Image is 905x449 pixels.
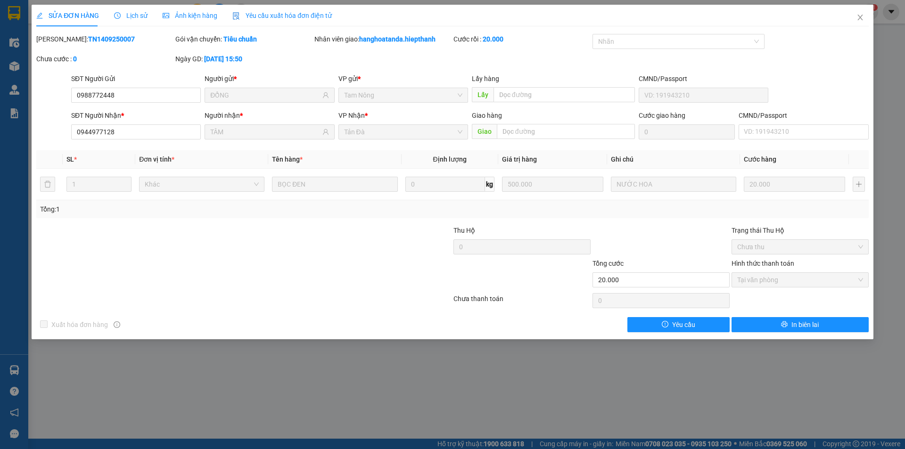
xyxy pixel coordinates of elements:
[232,12,240,20] img: icon
[40,177,55,192] button: delete
[272,177,397,192] input: VD: Bàn, Ghế
[322,129,329,135] span: user
[639,73,768,84] div: CMND/Passport
[856,14,864,21] span: close
[205,73,334,84] div: Người gửi
[163,12,217,19] span: Ảnh kiện hàng
[163,12,169,19] span: picture
[662,321,668,328] span: exclamation-circle
[472,124,497,139] span: Giao
[502,177,603,192] input: 0
[744,177,845,192] input: 0
[452,294,592,310] div: Chưa thanh toán
[453,34,591,44] div: Cước rồi :
[737,240,863,254] span: Chưa thu
[48,319,112,330] span: Xuất hóa đơn hàng
[472,75,499,82] span: Lấy hàng
[73,55,77,63] b: 0
[36,12,99,19] span: SỬA ĐƠN HÀNG
[71,110,201,121] div: SĐT Người Nhận
[732,260,794,267] label: Hình thức thanh toán
[210,127,320,137] input: Tên người nhận
[359,35,436,43] b: hanghoatanda.hiepthanh
[483,35,503,43] b: 20.000
[210,90,320,100] input: Tên người gửi
[639,112,685,119] label: Cước giao hàng
[36,54,173,64] div: Chưa cước :
[739,110,868,121] div: CMND/Passport
[485,177,494,192] span: kg
[40,204,349,214] div: Tổng: 1
[732,225,869,236] div: Trạng thái Thu Hộ
[472,112,502,119] span: Giao hàng
[737,273,863,287] span: Tại văn phòng
[639,124,735,139] input: Cước giao hàng
[338,73,468,84] div: VP gửi
[672,319,695,330] span: Yêu cầu
[322,92,329,98] span: user
[791,319,819,330] span: In biên lai
[272,155,303,163] span: Tên hàng
[344,88,462,102] span: Tam Nông
[223,35,257,43] b: Tiêu chuẩn
[71,73,201,84] div: SĐT Người Gửi
[175,54,313,64] div: Ngày GD:
[611,177,736,192] input: Ghi Chú
[453,227,475,234] span: Thu Hộ
[732,317,869,332] button: printerIn biên lai
[502,155,537,163] span: Giá trị hàng
[88,35,135,43] b: TN1409250007
[494,87,635,102] input: Dọc đường
[232,12,332,19] span: Yêu cầu xuất hóa đơn điện tử
[847,5,873,31] button: Close
[344,125,462,139] span: Tản Đà
[175,34,313,44] div: Gói vận chuyển:
[114,12,121,19] span: clock-circle
[139,155,174,163] span: Đơn vị tính
[433,155,467,163] span: Định lượng
[36,34,173,44] div: [PERSON_NAME]:
[114,12,148,19] span: Lịch sử
[497,124,635,139] input: Dọc đường
[205,110,334,121] div: Người nhận
[36,12,43,19] span: edit
[314,34,452,44] div: Nhân viên giao:
[472,87,494,102] span: Lấy
[66,155,74,163] span: SL
[781,321,788,328] span: printer
[145,177,259,191] span: Khác
[853,177,865,192] button: plus
[592,260,624,267] span: Tổng cước
[744,155,776,163] span: Cước hàng
[627,317,730,332] button: exclamation-circleYêu cầu
[204,55,242,63] b: [DATE] 15:50
[338,112,365,119] span: VP Nhận
[607,150,740,169] th: Ghi chú
[114,321,120,328] span: info-circle
[639,88,768,103] input: VD: 191943210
